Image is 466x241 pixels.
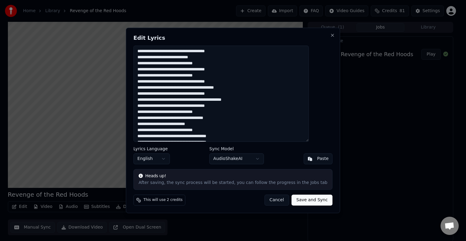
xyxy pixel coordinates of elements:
span: This will use 2 credits [144,198,183,203]
div: Heads up! [139,173,327,179]
div: Paste [317,156,329,162]
label: Sync Model [209,147,264,151]
h2: Edit Lyrics [133,35,333,41]
label: Lyrics Language [133,147,170,151]
button: Cancel [264,195,289,206]
button: Save and Sync [292,195,333,206]
button: Paste [303,154,333,165]
div: After saving, the sync process will be started, you can follow the progress in the Jobs tab [139,180,327,186]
